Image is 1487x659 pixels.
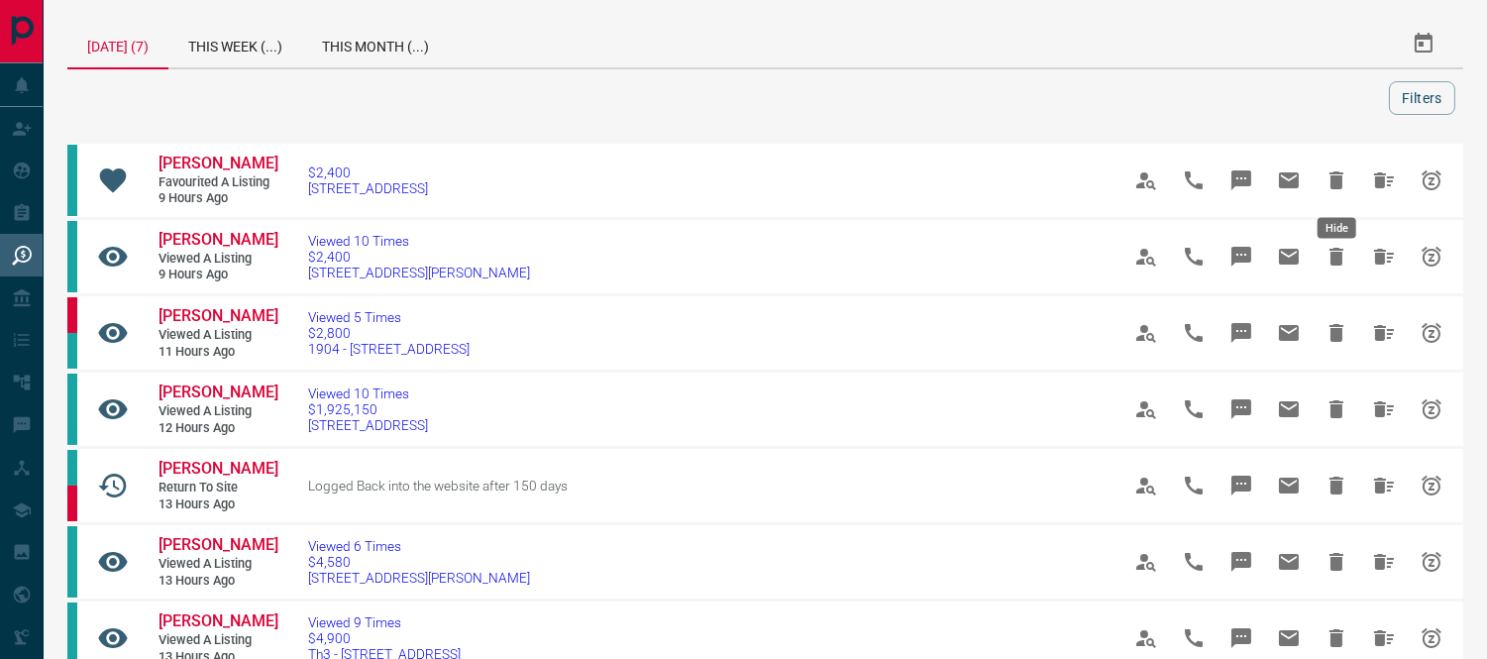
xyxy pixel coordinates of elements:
[1122,385,1170,433] span: View Profile
[1122,157,1170,204] span: View Profile
[67,450,77,486] div: condos.ca
[159,251,277,268] span: Viewed a Listing
[1218,538,1265,586] span: Message
[159,267,277,283] span: 9 hours ago
[302,20,449,67] div: This Month (...)
[1313,462,1360,509] span: Hide
[308,233,530,249] span: Viewed 10 Times
[159,480,277,496] span: Return to Site
[1360,157,1408,204] span: Hide All from Kate Rusnak
[308,180,428,196] span: [STREET_ADDRESS]
[1170,462,1218,509] span: Call
[67,486,77,521] div: property.ca
[1170,309,1218,357] span: Call
[308,385,428,433] a: Viewed 10 Times$1,925,150[STREET_ADDRESS]
[1408,462,1455,509] span: Snooze
[308,309,470,357] a: Viewed 5 Times$2,8001904 - [STREET_ADDRESS]
[1170,157,1218,204] span: Call
[308,614,461,630] span: Viewed 9 Times
[1360,538,1408,586] span: Hide All from Adam Alagha
[1408,538,1455,586] span: Snooze
[1265,538,1313,586] span: Email
[1389,81,1455,115] button: Filters
[1408,309,1455,357] span: Snooze
[1122,309,1170,357] span: View Profile
[159,556,277,573] span: Viewed a Listing
[159,403,277,420] span: Viewed a Listing
[159,420,277,437] span: 12 hours ago
[67,20,168,69] div: [DATE] (7)
[67,374,77,445] div: condos.ca
[159,344,277,361] span: 11 hours ago
[308,630,461,646] span: $4,900
[308,309,470,325] span: Viewed 5 Times
[1218,309,1265,357] span: Message
[308,478,568,494] span: Logged Back into the website after 150 days
[159,632,277,649] span: Viewed a Listing
[1170,233,1218,280] span: Call
[1170,385,1218,433] span: Call
[1265,157,1313,204] span: Email
[67,221,77,292] div: condos.ca
[1360,309,1408,357] span: Hide All from Liam Jones
[159,573,277,590] span: 13 hours ago
[1218,385,1265,433] span: Message
[1265,309,1313,357] span: Email
[67,145,77,216] div: condos.ca
[1170,538,1218,586] span: Call
[159,230,277,251] a: [PERSON_NAME]
[308,417,428,433] span: [STREET_ADDRESS]
[1313,309,1360,357] span: Hide
[1265,385,1313,433] span: Email
[67,297,77,333] div: property.ca
[1265,462,1313,509] span: Email
[1218,157,1265,204] span: Message
[159,496,277,513] span: 13 hours ago
[308,385,428,401] span: Viewed 10 Times
[159,306,278,325] span: [PERSON_NAME]
[1408,233,1455,280] span: Snooze
[159,306,277,327] a: [PERSON_NAME]
[168,20,302,67] div: This Week (...)
[308,341,470,357] span: 1904 - [STREET_ADDRESS]
[1318,218,1356,239] div: Hide
[159,383,277,403] a: [PERSON_NAME]
[308,249,530,265] span: $2,400
[308,325,470,341] span: $2,800
[1360,462,1408,509] span: Hide All from Julie Wells
[1122,462,1170,509] span: View Profile
[1218,462,1265,509] span: Message
[1400,20,1447,67] button: Select Date Range
[1313,233,1360,280] span: Hide
[308,570,530,586] span: [STREET_ADDRESS][PERSON_NAME]
[159,611,277,632] a: [PERSON_NAME]
[308,265,530,280] span: [STREET_ADDRESS][PERSON_NAME]
[159,611,278,630] span: [PERSON_NAME]
[159,154,278,172] span: [PERSON_NAME]
[159,230,278,249] span: [PERSON_NAME]
[159,535,278,554] span: [PERSON_NAME]
[308,165,428,196] a: $2,400[STREET_ADDRESS]
[1360,385,1408,433] span: Hide All from Tina Vuk
[1218,233,1265,280] span: Message
[1408,385,1455,433] span: Snooze
[159,459,278,478] span: [PERSON_NAME]
[308,233,530,280] a: Viewed 10 Times$2,400[STREET_ADDRESS][PERSON_NAME]
[159,535,277,556] a: [PERSON_NAME]
[1122,233,1170,280] span: View Profile
[1122,538,1170,586] span: View Profile
[159,190,277,207] span: 9 hours ago
[308,165,428,180] span: $2,400
[159,174,277,191] span: Favourited a Listing
[159,383,278,401] span: [PERSON_NAME]
[1313,157,1360,204] span: Hide
[1313,385,1360,433] span: Hide
[308,401,428,417] span: $1,925,150
[1265,233,1313,280] span: Email
[1313,538,1360,586] span: Hide
[308,538,530,554] span: Viewed 6 Times
[308,554,530,570] span: $4,580
[159,154,277,174] a: [PERSON_NAME]
[67,526,77,598] div: condos.ca
[308,538,530,586] a: Viewed 6 Times$4,580[STREET_ADDRESS][PERSON_NAME]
